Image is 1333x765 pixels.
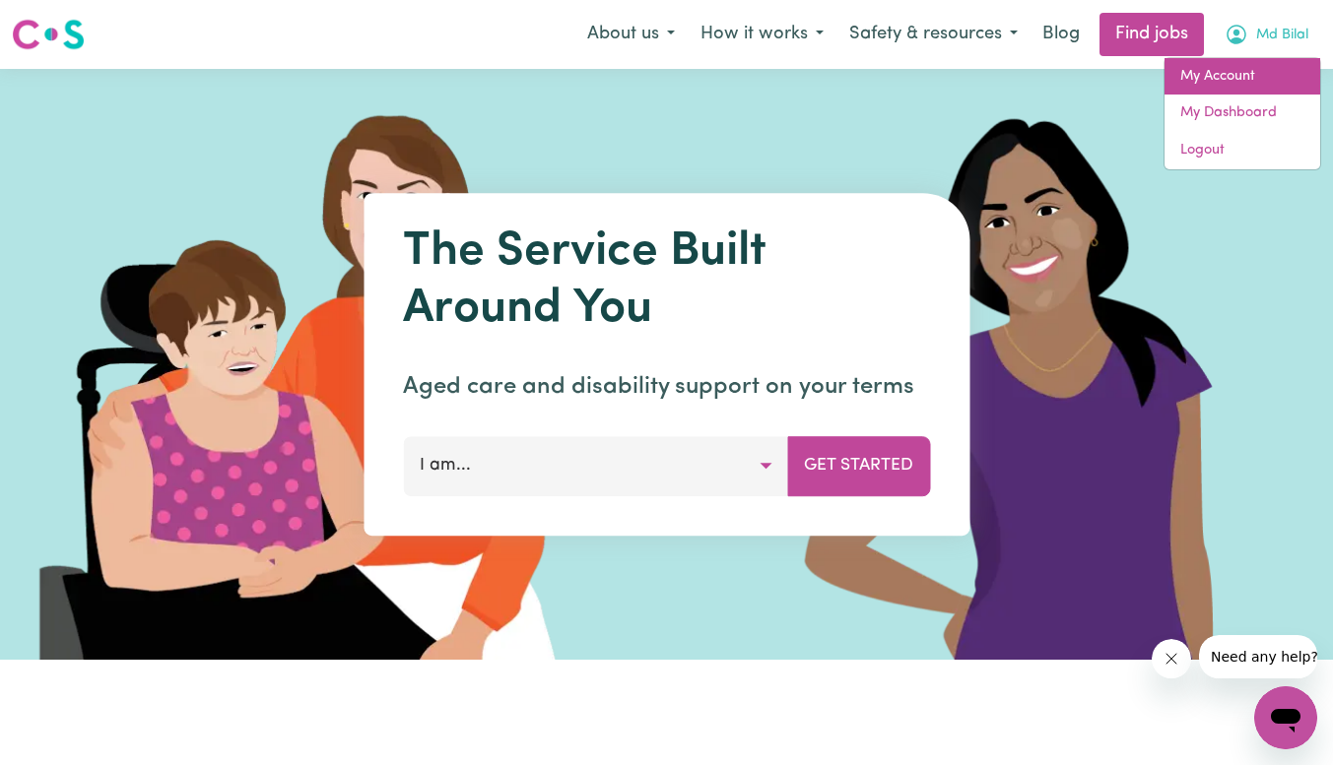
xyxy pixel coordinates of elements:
a: Logout [1165,132,1320,169]
span: Md Bilal [1256,25,1308,46]
iframe: Button to launch messaging window [1254,686,1317,749]
div: My Account [1164,57,1321,170]
iframe: Close message [1152,639,1191,678]
img: Careseekers logo [12,17,85,52]
button: How it works [688,14,836,55]
button: About us [574,14,688,55]
iframe: Message from company [1199,635,1317,678]
a: Careseekers logo [12,12,85,57]
span: Need any help? [12,14,119,30]
a: My Dashboard [1165,95,1320,132]
button: Get Started [787,436,930,495]
p: Aged care and disability support on your terms [403,369,930,405]
h1: The Service Built Around You [403,224,930,338]
a: My Account [1165,58,1320,96]
button: Safety & resources [836,14,1031,55]
button: My Account [1212,14,1321,55]
a: Find jobs [1100,13,1204,56]
a: Blog [1031,13,1092,56]
button: I am... [403,436,788,495]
